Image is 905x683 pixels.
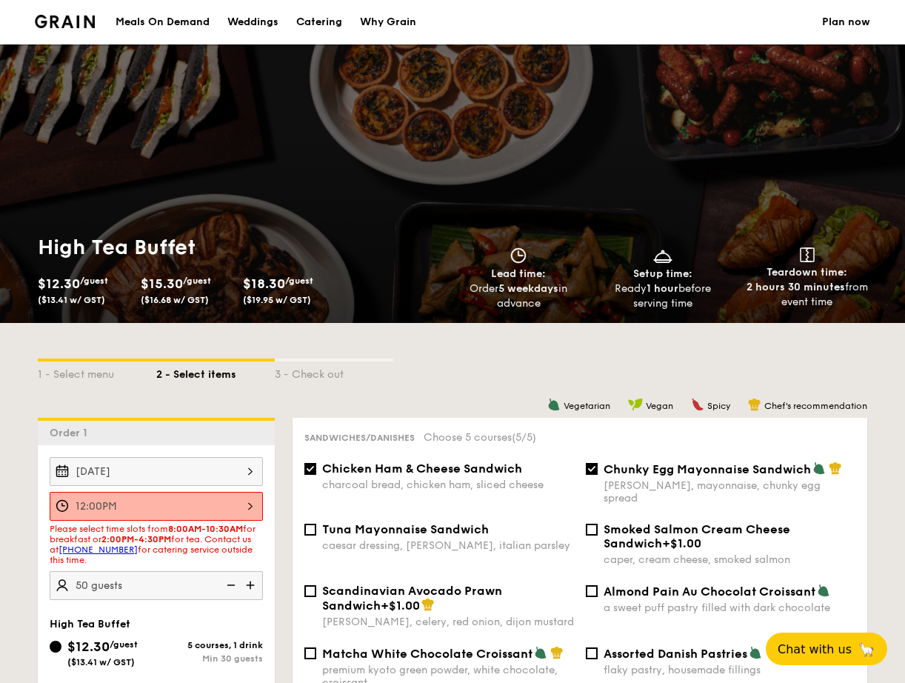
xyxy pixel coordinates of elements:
img: icon-vegetarian.fe4039eb.svg [817,584,830,597]
span: $12.30 [38,276,80,292]
div: 3 - Check out [275,362,393,382]
img: Grain [35,15,95,28]
span: Smoked Salmon Cream Cheese Sandwich [604,522,790,550]
div: a sweet puff pastry filled with dark chocolate [604,602,855,614]
strong: 8:00AM-10:30AM [168,524,243,534]
span: $15.30 [141,276,183,292]
div: Min 30 guests [156,653,263,664]
input: Chicken Ham & Cheese Sandwichcharcoal bread, chicken ham, sliced cheese [304,463,316,475]
input: Almond Pain Au Chocolat Croissanta sweet puff pastry filled with dark chocolate [586,585,598,597]
span: (5/5) [512,431,536,444]
span: Assorted Danish Pastries [604,647,747,661]
span: +$1.00 [381,599,420,613]
img: icon-vegetarian.fe4039eb.svg [534,646,547,659]
span: /guest [110,639,138,650]
img: icon-chef-hat.a58ddaea.svg [829,462,842,475]
span: Chat with us [778,642,852,656]
img: icon-chef-hat.a58ddaea.svg [421,598,435,611]
img: icon-clock.2db775ea.svg [507,247,530,264]
input: $12.30/guest($13.41 w/ GST)5 courses, 1 drinkMin 30 guests [50,641,61,653]
span: Vegan [646,401,673,411]
img: icon-vegetarian.fe4039eb.svg [749,646,762,659]
div: Order in advance [452,281,585,311]
input: Smoked Salmon Cream Cheese Sandwich+$1.00caper, cream cheese, smoked salmon [586,524,598,536]
input: Chunky Egg Mayonnaise Sandwich[PERSON_NAME], mayonnaise, chunky egg spread [586,463,598,475]
span: Vegetarian [564,401,610,411]
img: icon-reduce.1d2dbef1.svg [218,571,241,599]
span: Chunky Egg Mayonnaise Sandwich [604,462,811,476]
img: icon-chef-hat.a58ddaea.svg [550,646,564,659]
strong: 1 hour [647,282,678,295]
span: Choose 5 courses [424,431,536,444]
span: /guest [183,276,211,286]
input: Matcha White Chocolate Croissantpremium kyoto green powder, white chocolate, croissant [304,647,316,659]
span: Almond Pain Au Chocolat Croissant [604,584,815,599]
span: $12.30 [67,639,110,655]
span: Setup time: [633,267,692,280]
span: Tuna Mayonnaise Sandwich [322,522,489,536]
strong: 2:00PM-4:30PM [101,534,171,544]
span: Spicy [707,401,730,411]
img: icon-add.58712e84.svg [241,571,263,599]
div: [PERSON_NAME], celery, red onion, dijon mustard [322,616,574,628]
span: High Tea Buffet [50,618,130,630]
div: [PERSON_NAME], mayonnaise, chunky egg spread [604,479,855,504]
img: icon-dish.430c3a2e.svg [652,247,674,264]
span: Sandwiches/Danishes [304,433,415,443]
strong: 5 weekdays [498,282,558,295]
span: Please select time slots from for breakfast or for tea. Contact us at for catering service outsid... [50,524,256,565]
a: Logotype [35,15,95,28]
input: Assorted Danish Pastriesflaky pastry, housemade fillings [586,647,598,659]
img: icon-teardown.65201eee.svg [800,247,815,262]
input: Scandinavian Avocado Prawn Sandwich+$1.00[PERSON_NAME], celery, red onion, dijon mustard [304,585,316,597]
input: Event date [50,457,263,486]
img: icon-vegetarian.fe4039eb.svg [547,398,561,411]
input: Tuna Mayonnaise Sandwichcaesar dressing, [PERSON_NAME], italian parsley [304,524,316,536]
span: ($13.41 w/ GST) [38,295,105,305]
span: +$1.00 [662,536,701,550]
span: ($13.41 w/ GST) [67,657,135,667]
img: icon-vegetarian.fe4039eb.svg [812,462,826,475]
span: $18.30 [243,276,285,292]
strong: 2 hours 30 minutes [747,281,845,293]
div: 1 - Select menu [38,362,156,382]
span: ($16.68 w/ GST) [141,295,209,305]
div: charcoal bread, chicken ham, sliced cheese [322,479,574,491]
span: Lead time: [491,267,546,280]
span: Chicken Ham & Cheese Sandwich [322,462,522,476]
span: Scandinavian Avocado Prawn Sandwich [322,584,502,613]
span: ($19.95 w/ GST) [243,295,311,305]
input: Number of guests [50,571,263,600]
span: /guest [80,276,108,286]
div: caesar dressing, [PERSON_NAME], italian parsley [322,539,574,552]
div: 2 - Select items [156,362,275,382]
a: [PHONE_NUMBER] [59,544,138,555]
span: Order 1 [50,427,93,439]
span: Matcha White Chocolate Croissant [322,647,532,661]
div: caper, cream cheese, smoked salmon [604,553,855,566]
div: flaky pastry, housemade fillings [604,664,855,676]
input: Event time [50,492,263,521]
span: Teardown time: [767,266,847,279]
img: icon-vegan.f8ff3823.svg [628,398,643,411]
span: 🦙 [858,641,875,658]
span: Chef's recommendation [764,401,867,411]
button: Chat with us🦙 [766,633,887,665]
div: from event time [741,280,873,310]
div: 5 courses, 1 drink [156,640,263,650]
h1: High Tea Buffet [38,234,447,261]
span: /guest [285,276,313,286]
img: icon-chef-hat.a58ddaea.svg [748,398,761,411]
div: Ready before serving time [597,281,729,311]
img: icon-spicy.37a8142b.svg [691,398,704,411]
